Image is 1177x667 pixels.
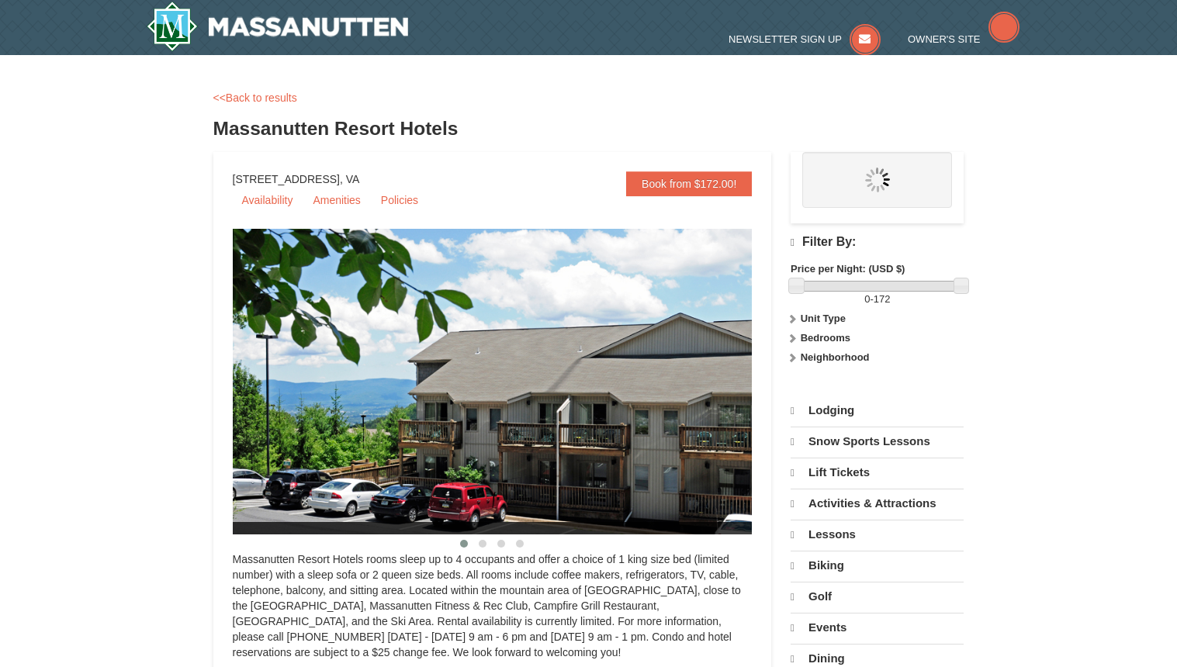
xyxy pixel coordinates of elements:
span: Newsletter Sign Up [729,33,842,45]
img: wait.gif [865,168,890,192]
a: Book from $172.00! [626,171,752,196]
a: Snow Sports Lessons [791,427,964,456]
h4: Filter By: [791,235,964,250]
a: <<Back to results [213,92,297,104]
a: Lodging [791,396,964,425]
a: Events [791,613,964,642]
label: - [791,292,964,307]
span: Owner's Site [908,33,981,45]
a: Activities & Attractions [791,489,964,518]
span: 172 [874,293,891,305]
a: Amenities [303,188,369,212]
a: Newsletter Sign Up [729,33,881,45]
h3: Massanutten Resort Hotels [213,113,964,144]
a: Massanutten Resort [147,2,409,51]
img: 19219026-1-e3b4ac8e.jpg [233,229,791,534]
a: Availability [233,188,303,212]
span: 0 [864,293,870,305]
a: Policies [372,188,428,212]
strong: Unit Type [801,313,846,324]
a: Biking [791,551,964,580]
a: Lift Tickets [791,458,964,487]
a: Golf [791,582,964,611]
img: Massanutten Resort Logo [147,2,409,51]
strong: Neighborhood [801,351,870,363]
a: Lessons [791,520,964,549]
a: Owner's Site [908,33,1019,45]
strong: Price per Night: (USD $) [791,263,905,275]
strong: Bedrooms [801,332,850,344]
